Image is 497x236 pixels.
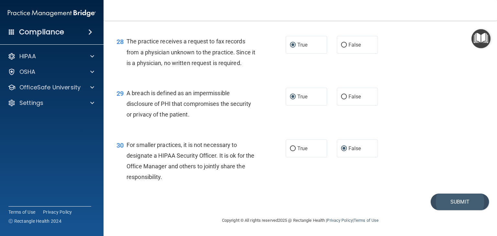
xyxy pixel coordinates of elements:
[116,141,124,149] span: 30
[8,68,94,76] a: OSHA
[290,146,296,151] input: True
[116,38,124,46] span: 28
[385,194,489,219] iframe: Drift Widget Chat Controller
[341,43,347,48] input: False
[348,94,361,100] span: False
[19,84,81,91] p: OfficeSafe University
[348,145,361,152] span: False
[127,38,255,66] span: The practice receives a request to fax records from a physician unknown to the practice. Since it...
[8,209,35,215] a: Terms of Use
[8,84,94,91] a: OfficeSafe University
[8,218,61,224] span: Ⓒ Rectangle Health 2024
[43,209,72,215] a: Privacy Policy
[354,218,379,223] a: Terms of Use
[341,146,347,151] input: False
[348,42,361,48] span: False
[8,99,94,107] a: Settings
[116,90,124,97] span: 29
[297,145,307,152] span: True
[290,95,296,99] input: True
[290,43,296,48] input: True
[8,52,94,60] a: HIPAA
[471,29,491,48] button: Open Resource Center
[19,99,43,107] p: Settings
[19,52,36,60] p: HIPAA
[327,218,352,223] a: Privacy Policy
[19,68,36,76] p: OSHA
[297,94,307,100] span: True
[19,28,64,37] h4: Compliance
[127,90,251,118] span: A breach is defined as an impermissible disclosure of PHI that compromises the security or privac...
[297,42,307,48] span: True
[182,210,418,231] div: Copyright © All rights reserved 2025 @ Rectangle Health | |
[127,141,254,181] span: For smaller practices, it is not necessary to designate a HIPAA Security Officer. It is ok for th...
[8,7,96,20] img: PMB logo
[341,95,347,99] input: False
